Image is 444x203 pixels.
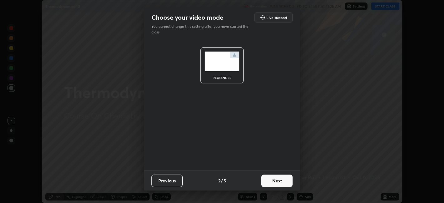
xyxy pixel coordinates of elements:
h5: Live support [266,16,287,19]
button: Previous [151,175,183,187]
h4: 5 [224,177,226,184]
div: rectangle [210,76,234,79]
h4: 2 [218,177,220,184]
h2: Choose your video mode [151,13,223,22]
img: normalScreenIcon.ae25ed63.svg [205,52,239,71]
button: Next [261,175,293,187]
p: You cannot change this setting after you have started the class [151,24,253,35]
h4: / [221,177,223,184]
